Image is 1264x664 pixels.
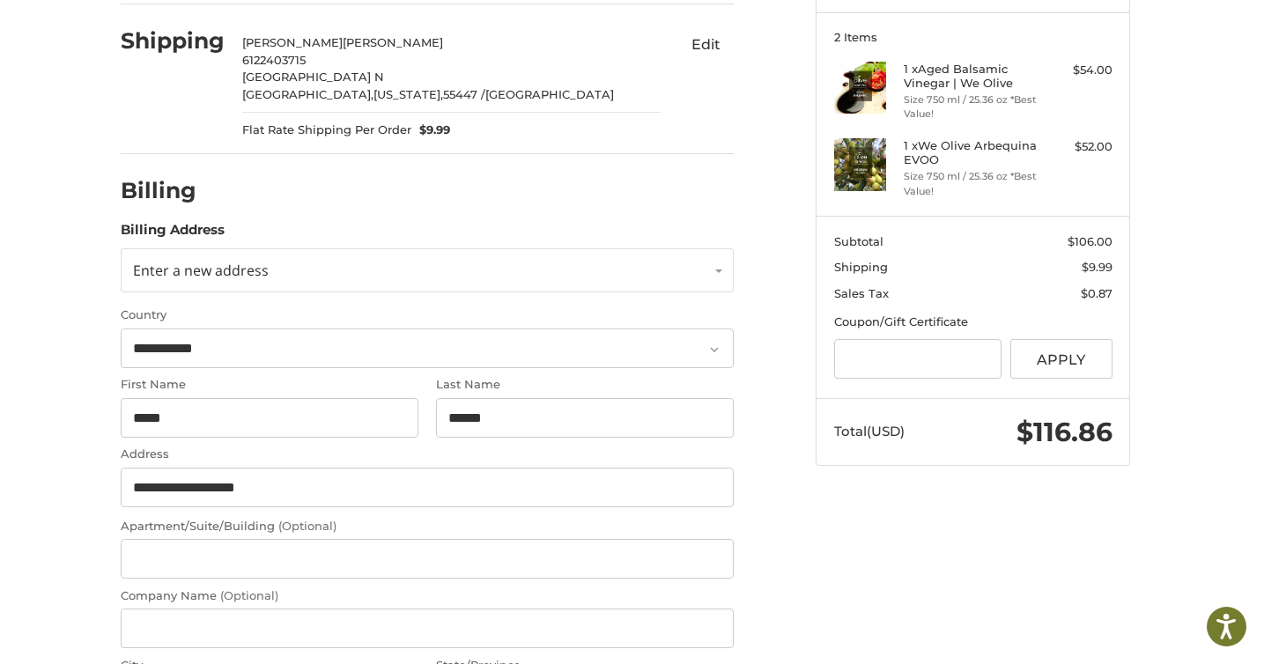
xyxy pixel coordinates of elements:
div: $52.00 [1043,138,1112,156]
label: Company Name [121,587,734,605]
div: $54.00 [1043,62,1112,79]
label: Country [121,306,734,324]
span: Subtotal [834,234,883,248]
button: Apply [1010,339,1112,379]
h2: Shipping [121,27,225,55]
span: Enter a new address [133,261,269,280]
h4: 1 x Aged Balsamic Vinegar | We Olive [904,62,1039,91]
span: $0.87 [1081,286,1112,300]
label: First Name [121,376,418,394]
span: [GEOGRAPHIC_DATA] [485,87,614,101]
label: Apartment/Suite/Building [121,518,734,535]
span: $9.99 [1082,260,1112,274]
span: Flat Rate Shipping Per Order [242,122,411,139]
h3: 2 Items [834,30,1112,44]
span: [GEOGRAPHIC_DATA], [242,87,373,101]
span: Total (USD) [834,423,905,439]
span: Sales Tax [834,286,889,300]
span: $116.86 [1016,416,1112,448]
li: Size 750 ml / 25.36 oz *Best Value! [904,169,1039,198]
span: [PERSON_NAME] [343,35,443,49]
div: Coupon/Gift Certificate [834,314,1112,331]
span: $106.00 [1068,234,1112,248]
span: Shipping [834,260,888,274]
small: (Optional) [220,588,278,602]
span: 55447 / [443,87,485,101]
a: Enter or select a different address [121,248,734,292]
h2: Billing [121,177,224,204]
p: We're away right now. Please check back later! [25,26,199,41]
h4: 1 x We Olive Arbequina EVOO [904,138,1039,167]
label: Address [121,446,734,463]
legend: Billing Address [121,220,225,248]
input: Gift Certificate or Coupon Code [834,339,1002,379]
button: Open LiveChat chat widget [203,23,224,44]
li: Size 750 ml / 25.36 oz *Best Value! [904,92,1039,122]
span: $9.99 [411,122,451,139]
span: [PERSON_NAME] [242,35,343,49]
small: (Optional) [278,519,336,533]
span: [GEOGRAPHIC_DATA] N [242,70,384,84]
span: 6122403715 [242,53,306,67]
label: Last Name [436,376,734,394]
button: Edit [677,30,734,58]
span: [US_STATE], [373,87,443,101]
